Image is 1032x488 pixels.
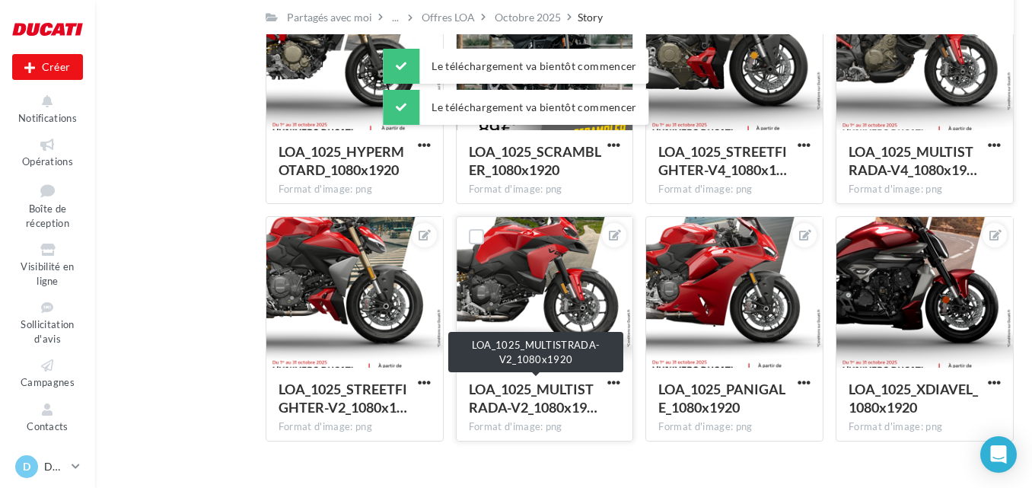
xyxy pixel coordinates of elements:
span: LOA_1025_MULTISTRADA-V4_1080x1920 [849,143,977,178]
div: Format d'image: png [469,420,621,434]
div: Format d'image: png [469,183,621,196]
span: Visibilité en ligne [21,260,74,287]
div: LOA_1025_MULTISTRADA-V2_1080x1920 [448,332,623,372]
span: LOA_1025_STREETFIGHTER-V2_1080x1920 [279,381,407,416]
span: Sollicitation d'avis [21,318,74,345]
button: Créer [12,54,83,80]
a: Sollicitation d'avis [12,296,83,348]
span: Notifications [18,112,77,124]
span: Contacts [27,420,68,432]
span: LOA_1025_SCRAMBLER_1080x1920 [469,143,601,178]
div: Format d'image: png [658,183,811,196]
span: Campagnes [21,376,75,388]
div: Open Intercom Messenger [980,436,1017,473]
span: LOA_1025_XDIAVEL_1080x1920 [849,381,978,416]
span: LOA_1025_STREETFIGHTER-V4_1080x1920 [658,143,787,178]
a: Contacts [12,398,83,435]
span: Opérations [22,155,73,167]
a: D Ducati [12,452,83,481]
div: Nouvelle campagne [12,54,83,80]
div: Story [578,10,603,25]
a: Opérations [12,133,83,171]
p: Ducati [44,459,65,474]
a: Campagnes [12,354,83,391]
a: Boîte de réception [12,177,83,233]
div: Octobre 2025 [495,10,561,25]
span: LOA_1025_PANIGALE_1080x1920 [658,381,785,416]
div: Format d'image: png [658,420,811,434]
div: ... [389,7,402,28]
div: Format d'image: png [279,183,431,196]
span: D [23,459,30,474]
div: Partagés avec moi [287,10,372,25]
div: Le téléchargement va bientôt commencer [383,90,648,125]
div: Format d'image: png [279,420,431,434]
div: Offres LOA [422,10,475,25]
button: Notifications [12,90,83,127]
div: Format d'image: png [849,420,1001,434]
div: Le téléchargement va bientôt commencer [383,49,648,84]
span: LOA_1025_HYPERMOTARD_1080x1920 [279,143,404,178]
div: Format d'image: png [849,183,1001,196]
span: Boîte de réception [26,203,69,229]
span: LOA_1025_MULTISTRADA-V2_1080x1920 [469,381,597,416]
a: Visibilité en ligne [12,238,83,290]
